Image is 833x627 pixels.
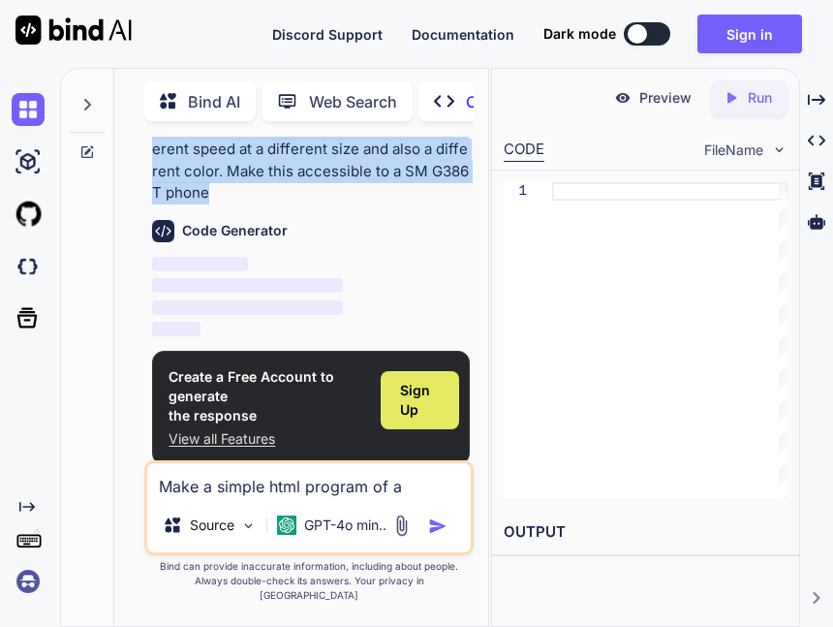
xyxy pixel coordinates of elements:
p: Code Generator [466,90,583,113]
img: GPT-4o mini [277,516,296,535]
img: chat [12,93,45,126]
div: CODE [504,139,544,162]
img: Bind AI [15,16,132,45]
p: Bind AI [188,90,240,113]
img: darkCloudIdeIcon [12,250,45,283]
h2: OUTPUT [492,510,799,555]
span: ‌ [152,322,200,336]
p: Preview [639,88,692,108]
p: Run [748,88,772,108]
img: attachment [390,515,413,537]
img: githubLight [12,198,45,231]
p: GPT-4o min.. [304,516,386,535]
span: ‌ [152,300,342,315]
img: signin [12,565,45,598]
p: View all Features [169,429,365,449]
button: Sign in [697,15,802,53]
p: Web Search [309,90,397,113]
span: Dark mode [543,24,616,44]
img: icon [428,517,447,536]
p: Make a simple html program of a spinning Red Cube that once you click on rotates at a different s... [152,95,469,204]
span: FileName [704,141,763,160]
h6: Code Generator [182,221,288,240]
div: 1 [504,182,527,201]
span: Documentation [412,26,514,43]
img: chevron down [771,141,787,158]
p: Source [190,516,234,535]
img: Pick Models [240,517,257,534]
span: Discord Support [272,26,383,43]
p: Bind can provide inaccurate information, including about people. Always double-check its answers.... [144,559,473,603]
span: Sign Up [400,381,440,420]
img: preview [614,89,632,107]
button: Documentation [412,24,514,45]
button: Discord Support [272,24,383,45]
img: ai-studio [12,145,45,178]
h1: Create a Free Account to generate the response [169,367,365,425]
span: ‌ [152,278,342,293]
span: ‌ [152,257,247,271]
